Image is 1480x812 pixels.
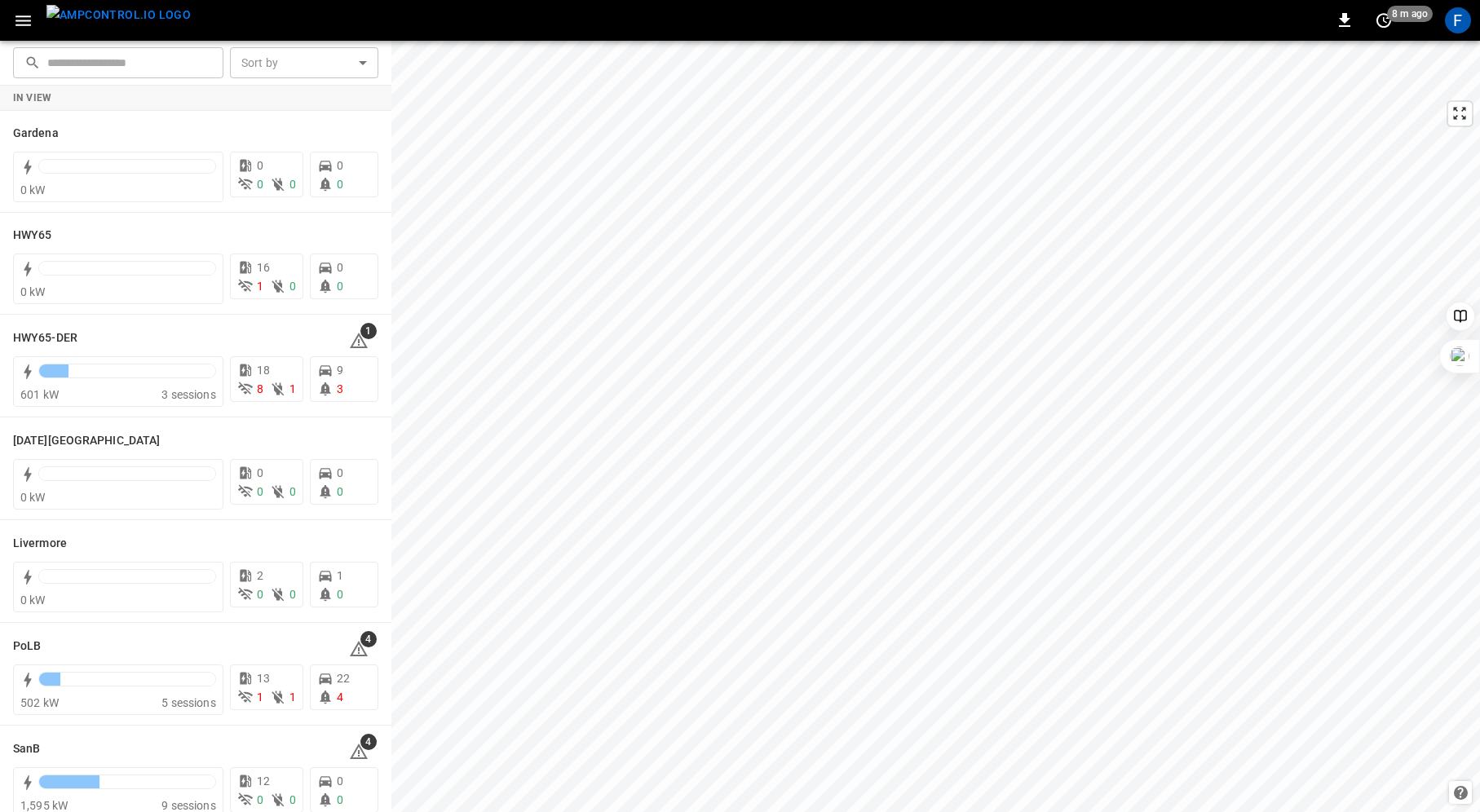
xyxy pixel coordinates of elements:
[337,588,343,601] span: 0
[13,638,41,655] h6: PoLB
[289,382,296,395] span: 1
[13,432,160,450] h6: Karma Center
[337,672,350,685] span: 22
[337,569,343,582] span: 1
[337,691,343,704] span: 4
[337,485,343,498] span: 0
[20,594,46,607] span: 0 kW
[13,92,52,104] strong: In View
[257,588,263,601] span: 0
[13,329,77,347] h6: HWY65-DER
[360,734,377,750] span: 4
[1387,6,1433,22] span: 8 m ago
[161,696,216,709] span: 5 sessions
[337,382,343,395] span: 3
[13,535,67,553] h6: Livermore
[289,485,296,498] span: 0
[289,178,296,191] span: 0
[337,261,343,274] span: 0
[257,466,263,479] span: 0
[1445,7,1471,33] div: profile-icon
[289,691,296,704] span: 1
[360,323,377,339] span: 1
[20,491,46,504] span: 0 kW
[257,382,263,395] span: 8
[337,364,343,377] span: 9
[20,285,46,298] span: 0 kW
[257,774,270,788] span: 12
[46,5,191,25] img: ampcontrol.io logo
[257,159,263,172] span: 0
[20,183,46,196] span: 0 kW
[13,125,59,143] h6: Gardena
[257,178,263,191] span: 0
[391,41,1480,812] canvas: Map
[161,799,216,812] span: 9 sessions
[1371,7,1397,33] button: set refresh interval
[13,740,40,758] h6: SanB
[337,178,343,191] span: 0
[257,691,263,704] span: 1
[257,485,263,498] span: 0
[337,466,343,479] span: 0
[337,159,343,172] span: 0
[289,588,296,601] span: 0
[289,793,296,806] span: 0
[257,793,263,806] span: 0
[161,388,216,401] span: 3 sessions
[20,696,59,709] span: 502 kW
[257,569,263,582] span: 2
[360,631,377,647] span: 4
[20,388,59,401] span: 601 kW
[337,793,343,806] span: 0
[289,280,296,293] span: 0
[20,799,68,812] span: 1,595 kW
[257,672,270,685] span: 13
[257,261,270,274] span: 16
[257,280,263,293] span: 1
[13,227,52,245] h6: HWY65
[337,280,343,293] span: 0
[257,364,270,377] span: 18
[337,774,343,788] span: 0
